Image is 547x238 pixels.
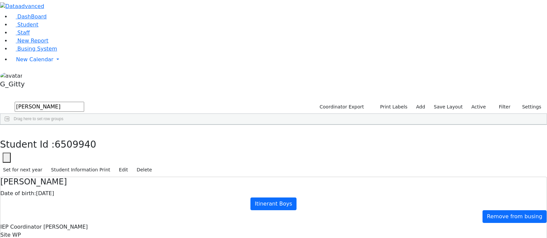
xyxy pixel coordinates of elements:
button: Settings [514,102,544,112]
a: Student [11,21,38,28]
label: IEP Coordinator [0,223,42,231]
span: [PERSON_NAME] [43,224,88,230]
a: Add [413,102,428,112]
a: New Report [11,37,48,44]
button: Save Layout [431,102,466,112]
a: Remove from busing [483,210,547,223]
span: Busing System [17,46,57,52]
span: Drag here to set row groups [14,116,63,121]
span: New Report [17,37,48,44]
button: Print Labels [372,102,410,112]
span: Staff [17,29,30,36]
span: Student [17,21,38,28]
span: New Calendar [16,56,53,63]
button: Edit [116,165,131,175]
span: WP [12,232,21,238]
a: DashBoard [11,13,47,20]
button: Delete [134,165,155,175]
span: Remove from busing [487,213,542,220]
label: Active [469,102,489,112]
button: Filter [490,102,514,112]
span: 6509940 [55,139,97,150]
a: Staff [11,29,30,36]
span: DashBoard [17,13,47,20]
input: Search [15,102,84,112]
h4: [PERSON_NAME] [0,177,547,187]
a: New Calendar [11,53,547,66]
button: Student Information Print [48,165,113,175]
button: Coordinator Export [315,102,367,112]
a: Busing System [11,46,57,52]
a: Itinerant Boys [250,197,297,210]
div: [DATE] [0,189,547,197]
label: Date of birth: [0,189,36,197]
